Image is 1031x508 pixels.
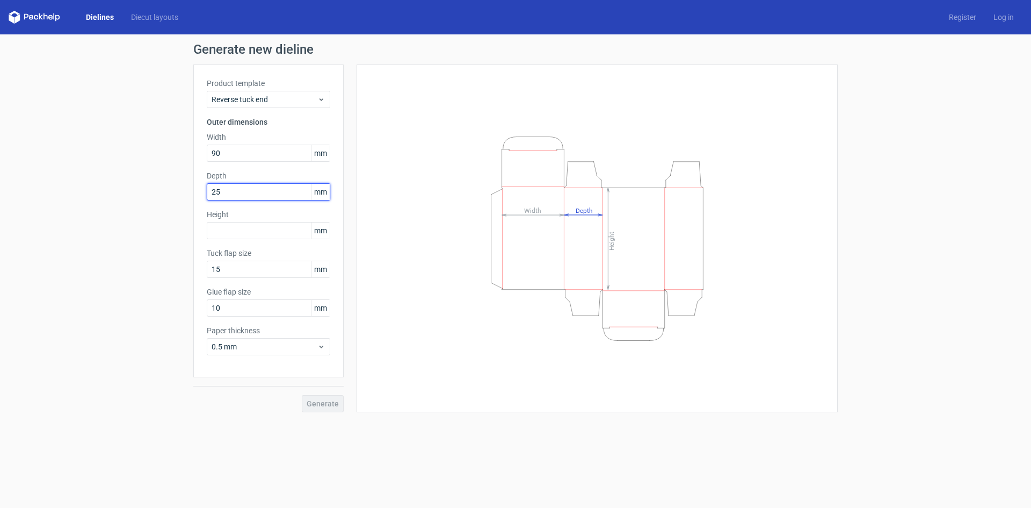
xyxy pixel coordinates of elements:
[207,132,330,142] label: Width
[311,184,330,200] span: mm
[122,12,187,23] a: Diecut layouts
[940,12,985,23] a: Register
[207,78,330,89] label: Product template
[77,12,122,23] a: Dielines
[207,325,330,336] label: Paper thickness
[207,170,330,181] label: Depth
[985,12,1022,23] a: Log in
[207,248,330,259] label: Tuck flap size
[207,209,330,220] label: Height
[576,206,593,214] tspan: Depth
[207,287,330,297] label: Glue flap size
[311,145,330,161] span: mm
[207,117,330,127] h3: Outer dimensions
[524,206,541,214] tspan: Width
[311,300,330,316] span: mm
[212,341,317,352] span: 0.5 mm
[193,43,838,56] h1: Generate new dieline
[212,94,317,105] span: Reverse tuck end
[311,223,330,239] span: mm
[311,261,330,277] span: mm
[608,231,615,250] tspan: Height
